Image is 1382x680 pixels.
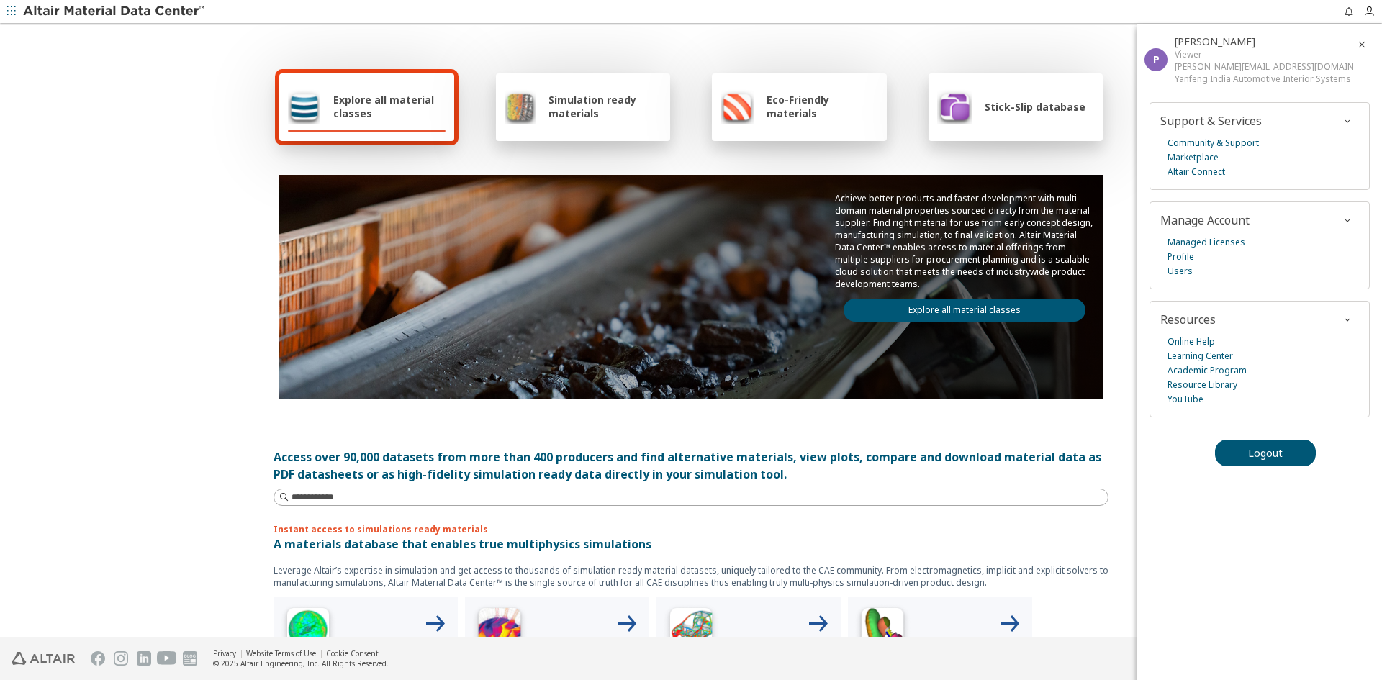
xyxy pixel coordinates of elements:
[1168,392,1203,407] a: YouTube
[1168,264,1193,278] a: Users
[1175,48,1353,60] div: Viewer
[721,89,754,124] img: Eco-Friendly materials
[1168,235,1245,250] a: Managed Licenses
[844,299,1085,322] a: Explore all material classes
[274,448,1108,483] div: Access over 90,000 datasets from more than 400 producers and find alternative materials, view plo...
[1175,60,1353,73] div: [PERSON_NAME][EMAIL_ADDRESS][DOMAIN_NAME]
[23,4,207,19] img: Altair Material Data Center
[471,603,528,661] img: Low Frequency Icon
[1168,136,1259,150] a: Community & Support
[854,603,911,661] img: Crash Analyses Icon
[213,658,389,668] div: © 2025 Altair Engineering, Inc. All Rights Reserved.
[662,603,720,661] img: Structural Analyses Icon
[1215,440,1316,466] button: Logout
[1168,150,1219,165] a: Marketplace
[767,93,877,120] span: Eco-Friendly materials
[279,603,337,661] img: High Frequency Icon
[1168,363,1247,378] a: Academic Program
[937,89,972,124] img: Stick-Slip database
[246,648,316,658] a: Website Terms of Use
[1168,250,1194,264] a: Profile
[274,523,1108,535] p: Instant access to simulations ready materials
[274,535,1108,553] p: A materials database that enables true multiphysics simulations
[1160,212,1250,228] span: Manage Account
[213,648,236,658] a: Privacy
[1175,35,1255,48] span: PARAG KUWAR
[1168,378,1237,392] a: Resource Library
[505,89,536,124] img: Simulation ready materials
[1168,349,1233,363] a: Learning Center
[274,564,1108,589] p: Leverage Altair’s expertise in simulation and get access to thousands of simulation ready materia...
[548,93,661,120] span: Simulation ready materials
[1168,335,1215,349] a: Online Help
[1168,165,1225,179] a: Altair Connect
[1175,73,1353,85] div: Yanfeng India Automotive Interior Systems Pvt. Ltd.
[1160,113,1262,129] span: Support & Services
[1248,446,1283,460] span: Logout
[985,100,1085,114] span: Stick-Slip database
[1153,53,1160,66] span: P
[333,93,446,120] span: Explore all material classes
[835,192,1094,290] p: Achieve better products and faster development with multi-domain material properties sourced dire...
[326,648,379,658] a: Cookie Consent
[1160,312,1216,327] span: Resources
[288,89,320,124] img: Explore all material classes
[12,652,75,665] img: Altair Engineering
